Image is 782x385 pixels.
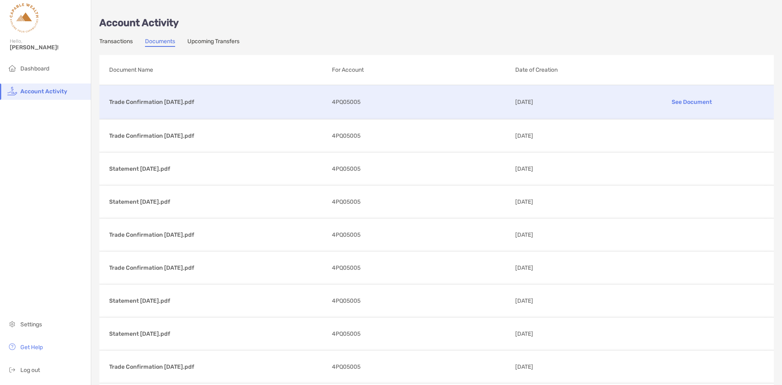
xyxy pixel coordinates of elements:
p: Statement [DATE].pdf [109,329,325,339]
p: [DATE] [515,164,613,174]
span: 4PQ05005 [332,362,360,372]
img: get-help icon [7,342,17,352]
p: Trade Confirmation [DATE].pdf [109,230,325,240]
img: logout icon [7,365,17,374]
span: Settings [20,321,42,328]
span: Log out [20,367,40,374]
p: [DATE] [515,263,613,273]
span: 4PQ05005 [332,97,360,107]
p: Document Name [109,65,325,75]
img: household icon [7,63,17,73]
a: Upcoming Transfers [187,38,239,47]
p: [DATE] [515,197,613,207]
span: 4PQ05005 [332,164,360,174]
img: settings icon [7,319,17,329]
p: Trade Confirmation [DATE].pdf [109,131,325,141]
p: [DATE] [515,131,613,141]
span: 4PQ05005 [332,131,360,141]
p: [DATE] [515,329,613,339]
p: [DATE] [515,362,613,372]
span: [PERSON_NAME]! [10,44,86,51]
span: Account Activity [20,88,67,95]
p: Trade Confirmation [DATE].pdf [109,263,325,273]
p: [DATE] [515,296,613,306]
img: activity icon [7,86,17,96]
p: For Account [332,65,509,75]
p: Date of Creation [515,65,712,75]
p: [DATE] [515,97,613,107]
p: See Document [620,95,764,109]
p: Statement [DATE].pdf [109,197,325,207]
img: Zoe Logo [10,3,39,33]
span: 4PQ05005 [332,296,360,306]
span: Get Help [20,344,43,351]
p: Account Activity [99,18,774,28]
p: Statement [DATE].pdf [109,296,325,306]
span: Dashboard [20,65,49,72]
p: Trade Confirmation [DATE].pdf [109,97,325,107]
span: 4PQ05005 [332,230,360,240]
a: Transactions [99,38,133,47]
span: 4PQ05005 [332,197,360,207]
p: [DATE] [515,230,613,240]
span: 4PQ05005 [332,263,360,273]
p: Trade Confirmation [DATE].pdf [109,362,325,372]
p: Statement [DATE].pdf [109,164,325,174]
span: 4PQ05005 [332,329,360,339]
a: Documents [145,38,175,47]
